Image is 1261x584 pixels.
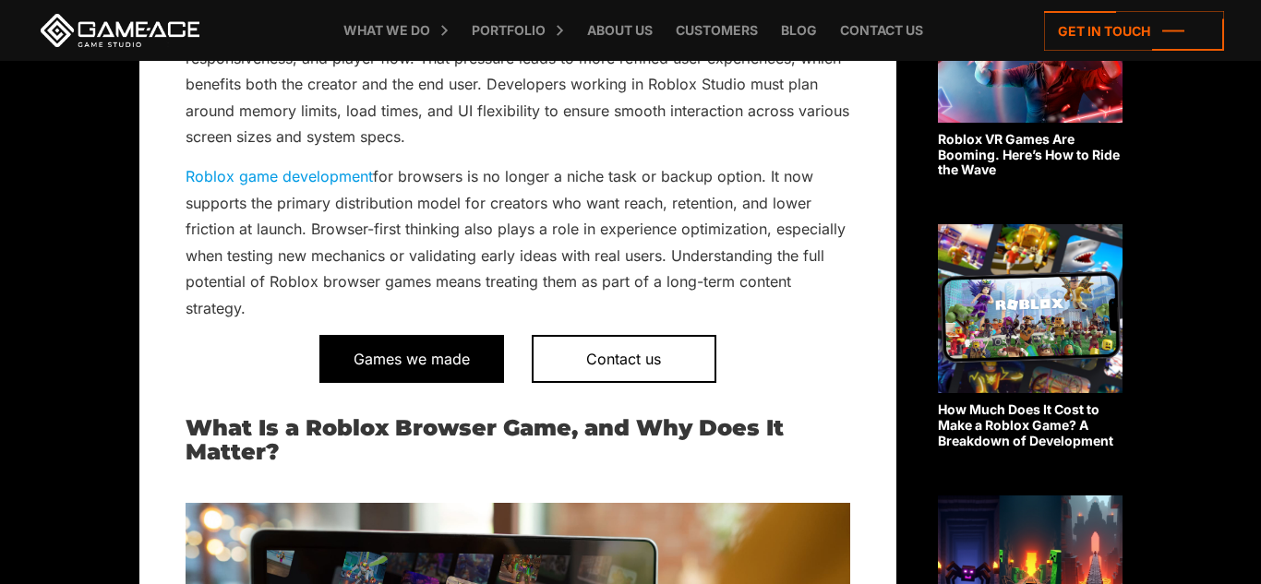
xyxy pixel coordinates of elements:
[319,335,504,383] a: Games we made
[186,167,373,185] a: Roblox game development
[532,335,716,383] a: Contact us
[186,416,850,465] h2: What Is a Roblox Browser Game, and Why Does It Matter?
[1044,11,1224,51] a: Get in touch
[186,163,850,321] p: for browsers is no longer a niche task or backup option. It now supports the primary distribution...
[938,224,1123,448] a: How Much Does It Cost to Make a Roblox Game? A Breakdown of Development
[938,224,1123,393] img: Related
[186,18,850,149] p: Browser compatibility also forces developers to think critically about performance, responsivenes...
